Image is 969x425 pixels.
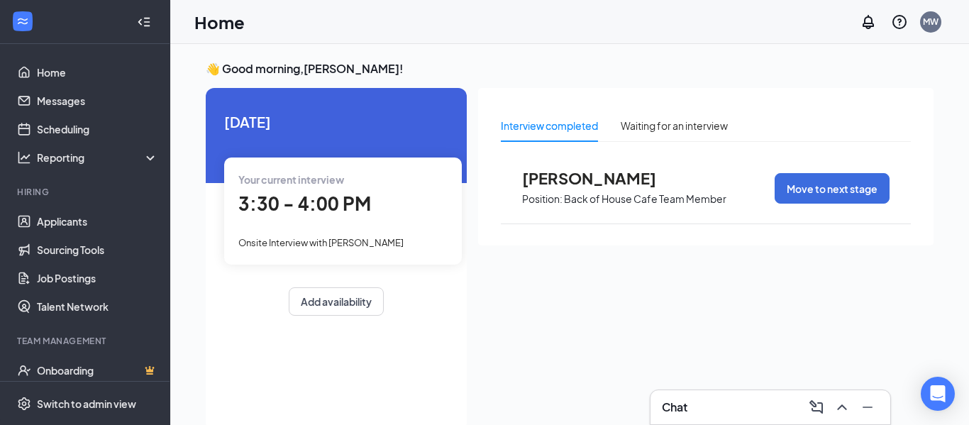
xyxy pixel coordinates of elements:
button: ChevronUp [831,396,853,419]
div: Open Intercom Messenger [921,377,955,411]
h3: 👋 Good morning, [PERSON_NAME] ! [206,61,934,77]
div: Interview completed [501,118,598,133]
span: [DATE] [224,111,448,133]
svg: Minimize [859,399,876,416]
button: Add availability [289,287,384,316]
svg: WorkstreamLogo [16,14,30,28]
div: Waiting for an interview [621,118,728,133]
a: Job Postings [37,264,158,292]
p: Back of House Cafe Team Member [564,192,726,206]
h1: Home [194,10,245,34]
svg: Notifications [860,13,877,31]
a: OnboardingCrown [37,356,158,385]
div: Switch to admin view [37,397,136,411]
a: Messages [37,87,158,115]
svg: Analysis [17,150,31,165]
svg: ComposeMessage [808,399,825,416]
span: 3:30 - 4:00 PM [238,192,371,215]
button: ComposeMessage [805,396,828,419]
svg: Collapse [137,15,151,29]
div: Reporting [37,150,159,165]
span: Your current interview [238,173,344,186]
a: Home [37,58,158,87]
a: Applicants [37,207,158,236]
button: Move to next stage [775,173,890,204]
button: Minimize [856,396,879,419]
a: Scheduling [37,115,158,143]
span: Onsite Interview with [PERSON_NAME] [238,237,404,248]
svg: QuestionInfo [891,13,908,31]
svg: Settings [17,397,31,411]
p: Position: [522,192,563,206]
svg: ChevronUp [834,399,851,416]
div: Team Management [17,335,155,347]
div: Hiring [17,186,155,198]
a: Talent Network [37,292,158,321]
div: MW [923,16,938,28]
span: [PERSON_NAME] [522,169,678,187]
h3: Chat [662,399,687,415]
a: Sourcing Tools [37,236,158,264]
